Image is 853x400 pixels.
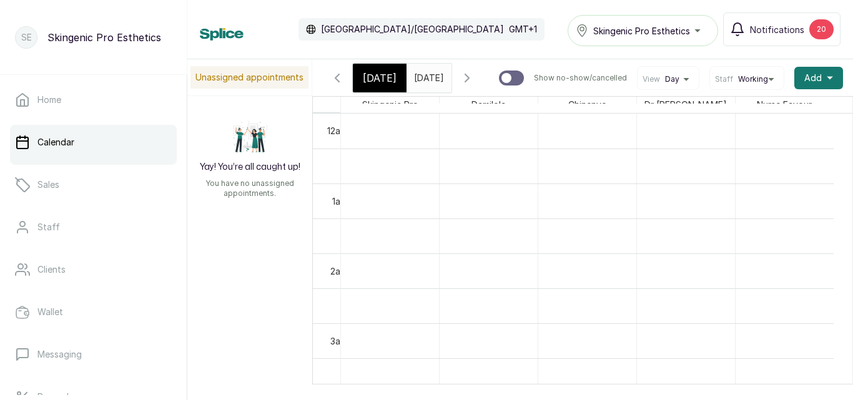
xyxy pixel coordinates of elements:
span: Notifications [750,23,804,36]
div: 20 [809,19,834,39]
span: Day [665,74,679,84]
span: Skingenic Pro [360,97,421,112]
span: Nurse Favour [754,97,814,112]
p: Staff [37,221,60,233]
button: StaffWorking [715,74,779,84]
button: Notifications20 [723,12,841,46]
p: Calendar [37,136,74,149]
span: Chinenye [566,97,609,112]
span: Damilola [469,97,508,112]
p: Show no-show/cancelled [534,73,627,83]
div: 1am [330,195,350,208]
div: 2am [328,265,350,278]
a: Sales [10,167,177,202]
p: Skingenic Pro Esthetics [47,30,161,45]
a: Messaging [10,337,177,372]
button: ViewDay [643,74,694,84]
span: Working [738,74,768,84]
a: Calendar [10,125,177,160]
span: Staff [715,74,733,84]
a: Staff [10,210,177,245]
p: [GEOGRAPHIC_DATA]/[GEOGRAPHIC_DATA] [321,23,504,36]
span: [DATE] [363,71,397,85]
div: 12am [325,124,350,137]
span: View [643,74,660,84]
a: Home [10,82,177,117]
p: Messaging [37,348,82,361]
div: 3am [328,334,350,348]
span: Dr [PERSON_NAME] [642,97,729,112]
a: Clients [10,252,177,287]
p: SE [21,31,32,44]
a: Wallet [10,295,177,329]
p: GMT+1 [509,23,537,36]
button: Skingenic Pro Esthetics [568,15,718,46]
span: Skingenic Pro Esthetics [593,24,690,37]
span: Add [804,72,822,84]
p: Sales [37,178,59,191]
h2: Yay! You’re all caught up! [200,161,300,173]
p: Wallet [37,306,63,318]
button: Add [794,67,843,89]
p: Unassigned appointments [190,66,308,89]
p: Clients [37,263,66,276]
div: [DATE] [353,64,407,92]
p: You have no unassigned appointments. [195,178,305,198]
p: Home [37,94,61,106]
